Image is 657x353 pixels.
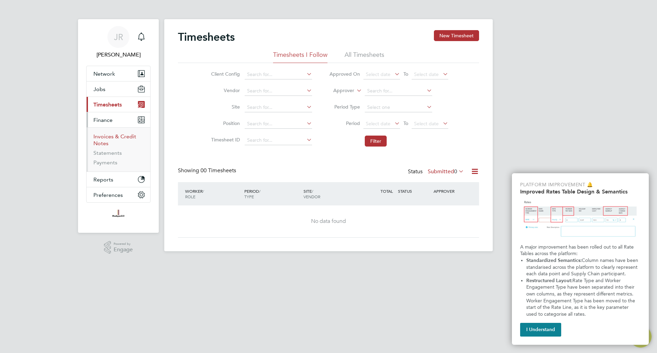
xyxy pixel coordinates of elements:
h2: Timesheets [178,30,235,44]
input: Search for... [245,70,312,79]
img: Updated Rates Table Design & Semantics [520,198,641,241]
nav: Main navigation [78,19,159,233]
input: Search for... [245,86,312,96]
span: / [203,188,204,194]
span: / [259,188,260,194]
div: WORKER [183,185,243,203]
label: Period Type [329,104,360,110]
span: Select date [366,71,390,77]
label: Vendor [209,87,240,93]
span: Network [93,71,115,77]
strong: Standardized Semantics: [526,257,582,263]
a: Statements [93,150,122,156]
span: Select date [414,121,439,127]
span: Engage [114,247,133,253]
input: Search for... [245,119,312,129]
a: Go to home page [86,210,151,220]
span: Select date [366,121,390,127]
input: Search for... [245,103,312,112]
div: Improved Rate Table Semantics [512,173,649,345]
a: Go to account details [86,26,151,59]
label: Period [329,120,360,126]
img: madigangill-logo-retina.png [111,210,126,220]
span: Select date [414,71,439,77]
span: ROLE [185,194,195,199]
label: Approver [323,87,354,94]
p: Platform Improvement 🔔 [520,181,641,188]
div: SITE [302,185,361,203]
span: JR [114,33,123,41]
label: Position [209,120,240,126]
button: Filter [365,136,387,147]
div: PERIOD [243,185,302,203]
span: Preferences [93,192,123,198]
span: To [401,119,410,128]
button: I Understand [520,323,561,337]
span: Timesheets [93,101,122,108]
span: / [312,188,313,194]
input: Search for... [365,86,432,96]
span: Column names have been standarised across the platform to clearly represent each data point and S... [526,257,640,277]
span: VENDOR [304,194,320,199]
span: TYPE [244,194,254,199]
label: Site [209,104,240,110]
input: Search for... [245,136,312,145]
span: Rate Type and Worker Engagement Type have been separated into their own columns, as they represen... [526,278,636,317]
label: Timesheet ID [209,137,240,143]
input: Select one [365,103,432,112]
span: Powered by [114,241,133,247]
label: Client Config [209,71,240,77]
div: STATUS [396,185,432,197]
span: Jamie Rouse [86,51,151,59]
span: Jobs [93,86,105,92]
div: APPROVER [432,185,467,197]
span: Finance [93,117,113,123]
label: Approved On [329,71,360,77]
div: Status [408,167,465,177]
strong: Restructured Layout: [526,278,572,283]
span: TOTAL [381,188,393,194]
div: Showing [178,167,237,174]
p: A major improvement has been rolled out to all Rate Tables across the platform: [520,244,641,257]
span: To [401,70,410,78]
span: 0 [454,168,457,175]
button: New Timesheet [434,30,479,41]
span: 00 Timesheets [201,167,236,174]
a: Invoices & Credit Notes [93,133,136,147]
span: Reports [93,176,113,183]
li: All Timesheets [345,51,384,63]
li: Timesheets I Follow [273,51,327,63]
h2: Improved Rates Table Design & Semantics [520,188,641,195]
div: No data found [185,218,472,225]
label: Submitted [428,168,464,175]
a: Payments [93,159,117,166]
